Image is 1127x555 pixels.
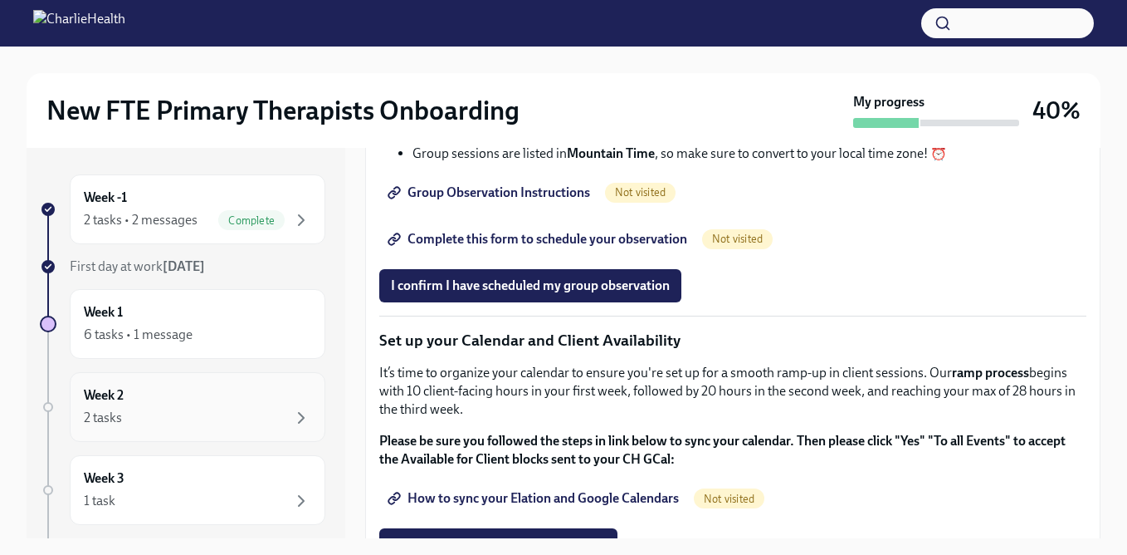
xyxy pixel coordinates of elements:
[84,189,127,207] h6: Week -1
[84,211,198,229] div: 2 tasks • 2 messages
[46,94,520,127] h2: New FTE Primary Therapists Onboarding
[40,258,325,276] a: First day at work[DATE]
[379,223,699,256] a: Complete this form to schedule your observation
[694,493,764,505] span: Not visited
[605,186,676,199] span: Not visited
[391,231,687,248] span: Complete this form to schedule your observation
[40,289,325,359] a: Week 16 tasks • 1 message
[84,326,193,344] div: 6 tasks • 1 message
[952,365,1029,381] strong: ramp process
[40,372,325,442] a: Week 22 tasks
[412,145,1086,163] li: Group sessions are listed in , so make sure to convert to your local time zone! ⏰
[40,455,325,525] a: Week 31 task
[218,214,285,227] span: Complete
[163,258,205,274] strong: [DATE]
[567,145,655,161] strong: Mountain Time
[1032,96,1081,125] h3: 40%
[391,537,606,553] span: I confirm my calendar has been set up
[702,233,773,245] span: Not visited
[33,10,125,37] img: CharlieHealth
[84,469,124,488] h6: Week 3
[84,386,124,405] h6: Week 2
[379,330,1086,351] p: Set up your Calendar and Client Availability
[391,490,679,507] span: How to sync your Elation and Google Calendars
[391,277,670,294] span: I confirm I have scheduled my group observation
[379,269,681,302] button: I confirm I have scheduled my group observation
[853,93,925,111] strong: My progress
[391,184,590,201] span: Group Observation Instructions
[84,409,122,427] div: 2 tasks
[379,482,690,515] a: How to sync your Elation and Google Calendars
[379,364,1086,419] p: It’s time to organize your calendar to ensure you're set up for a smooth ramp-up in client sessio...
[84,303,123,322] h6: Week 1
[379,176,602,209] a: Group Observation Instructions
[40,174,325,244] a: Week -12 tasks • 2 messagesComplete
[70,258,205,274] span: First day at work
[84,492,115,510] div: 1 task
[379,433,1066,467] strong: Please be sure you followed the steps in link below to sync your calendar. Then please click "Yes...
